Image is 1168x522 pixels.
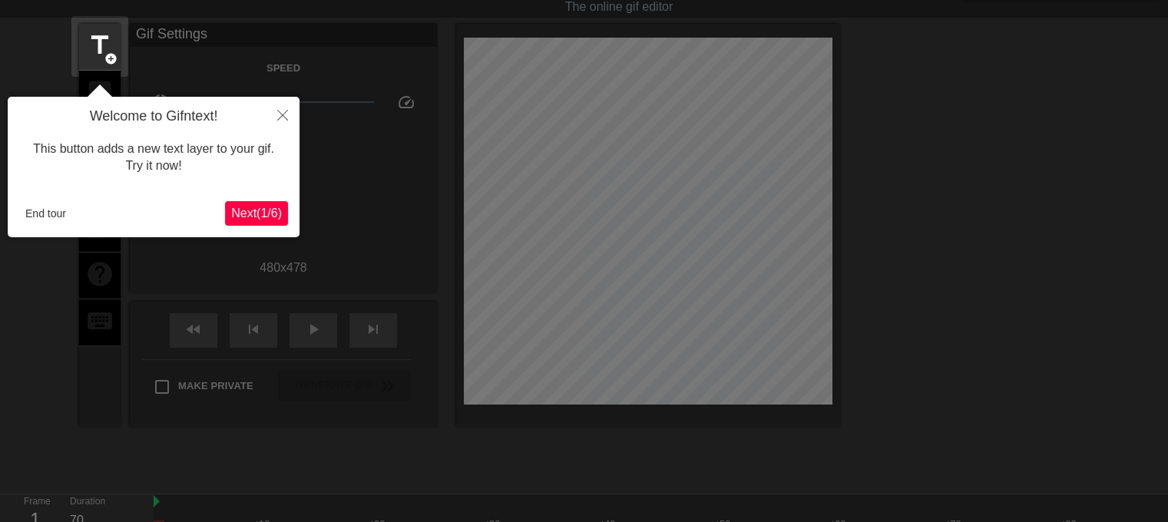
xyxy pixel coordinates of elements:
h4: Welcome to Gifntext! [19,108,288,125]
button: Next [225,201,288,226]
button: End tour [19,202,72,225]
button: Close [266,97,299,132]
div: This button adds a new text layer to your gif. Try it now! [19,125,288,190]
span: Next ( 1 / 6 ) [231,206,282,220]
